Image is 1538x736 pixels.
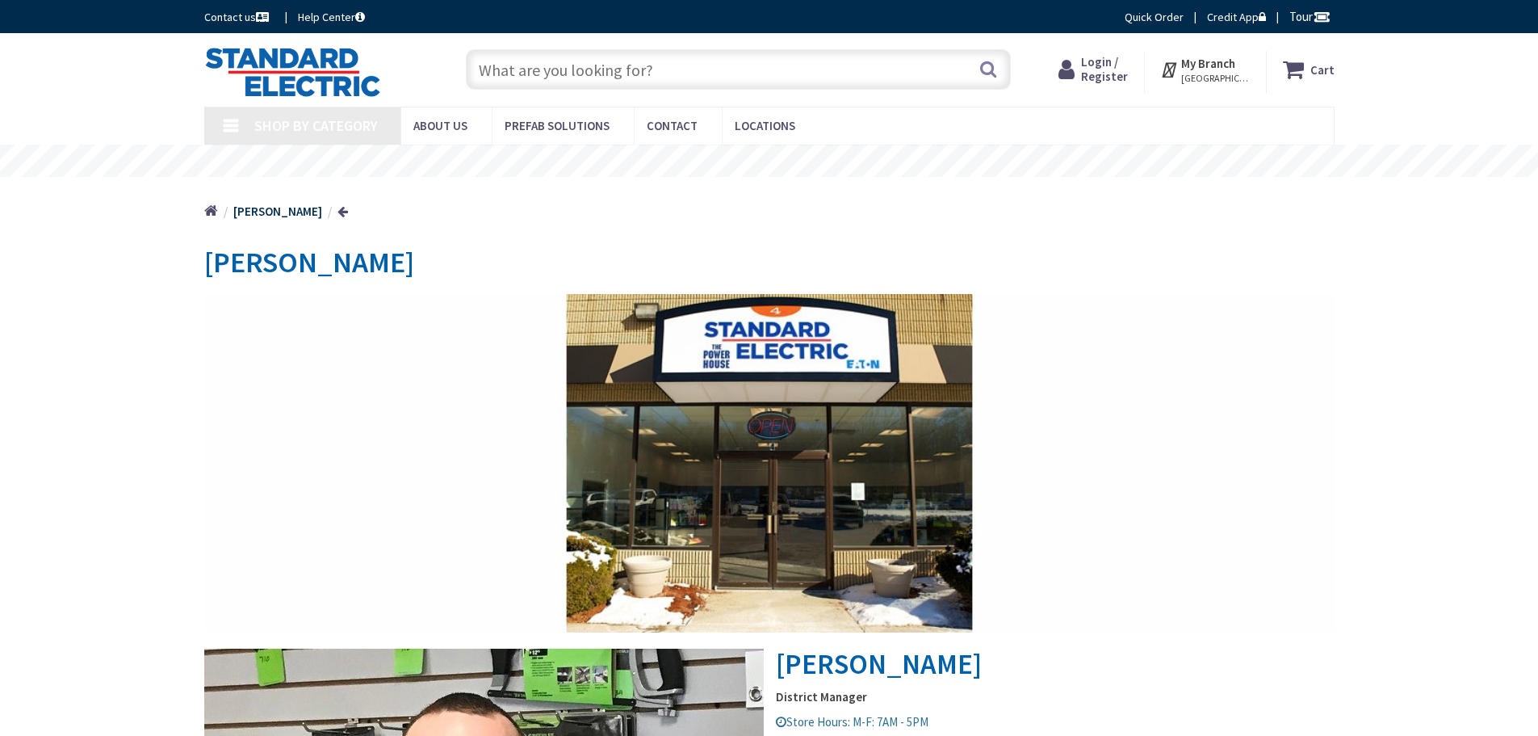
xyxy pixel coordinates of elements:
[1289,9,1331,24] span: Tour
[505,118,610,133] span: Prefab Solutions
[1283,55,1335,84] a: Cart
[204,9,272,25] a: Contact us
[1058,55,1128,84] a: Login / Register
[1181,72,1250,85] span: [GEOGRAPHIC_DATA], [GEOGRAPHIC_DATA]
[204,244,414,280] span: [PERSON_NAME]
[647,118,698,133] span: Contact
[233,204,322,219] strong: [PERSON_NAME]
[298,9,365,25] a: Help Center
[466,49,1011,90] input: What are you looking for?
[776,714,928,730] span: Store Hours: M-F: 7AM - 5PM
[1160,55,1250,84] div: My Branch [GEOGRAPHIC_DATA], [GEOGRAPHIC_DATA]
[1081,54,1128,84] span: Login / Register
[1181,56,1235,71] strong: My Branch
[254,116,378,135] span: Shop By Category
[1310,55,1335,84] strong: Cart
[515,154,1026,171] rs-layer: Coronavirus: Our Commitment to Our Employees and Customers
[735,118,795,133] span: Locations
[204,47,381,97] img: Standard Electric
[1125,9,1184,25] a: Quick Order
[1207,9,1266,25] a: Credit App
[413,118,467,133] span: About Us
[204,294,1335,633] img: windham-building1170x350.jpg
